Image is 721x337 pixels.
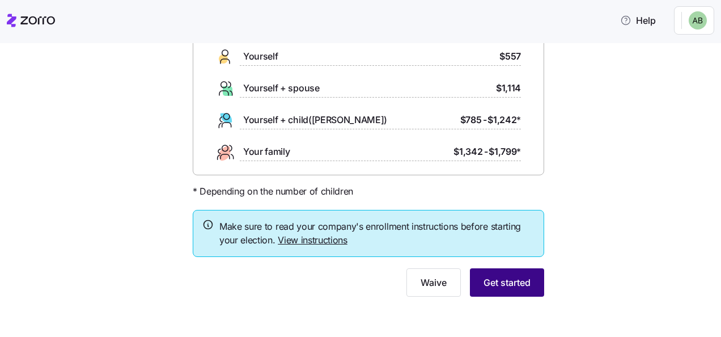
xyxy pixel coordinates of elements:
[470,268,544,297] button: Get started
[193,184,353,199] span: * Depending on the number of children
[689,11,707,30] img: f51c6d280be2db1075b17e9ea1d05e23
[219,220,535,248] span: Make sure to read your company's enrollment instructions before starting your election.
[453,145,482,159] span: $1,342
[496,81,521,95] span: $1,114
[484,276,531,289] span: Get started
[489,145,521,159] span: $1,799
[499,49,521,64] span: $557
[611,9,665,32] button: Help
[243,49,278,64] span: Yourself
[406,268,461,297] button: Waive
[278,234,347,246] a: View instructions
[460,113,482,127] span: $785
[484,145,488,159] span: -
[483,113,487,127] span: -
[243,145,290,159] span: Your family
[421,276,447,289] span: Waive
[243,113,387,127] span: Yourself + child([PERSON_NAME])
[243,81,320,95] span: Yourself + spouse
[487,113,521,127] span: $1,242
[620,14,656,27] span: Help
